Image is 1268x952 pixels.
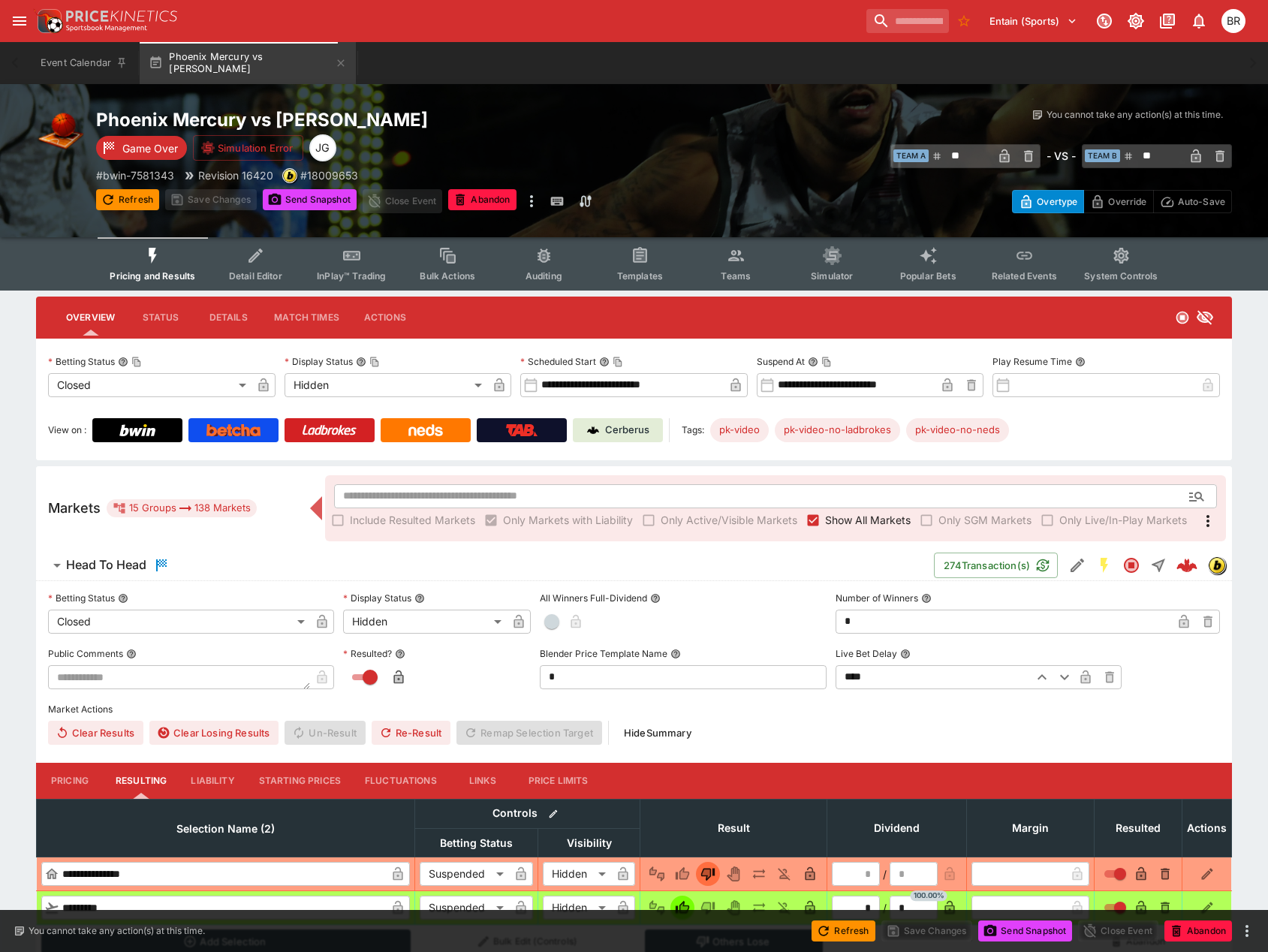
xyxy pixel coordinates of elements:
[54,300,127,336] button: Overview
[921,593,932,604] button: Number of Winners
[179,763,246,799] button: Liability
[811,270,853,282] span: Simulator
[448,189,516,210] button: Abandon
[66,25,147,32] img: Sportsbook Management
[503,512,633,528] span: Only Markets with Liability
[1059,512,1187,528] span: Only Live/In-Play Markets
[1091,552,1118,579] button: SGM Enabled
[893,149,929,162] span: Team A
[670,649,681,659] button: Blender Price Template Name
[302,424,357,436] img: Ladbrokes
[523,189,541,213] button: more
[992,270,1057,282] span: Related Events
[1208,556,1226,574] div: bwin
[747,896,771,920] button: Push
[827,799,967,857] th: Dividend
[911,890,947,901] span: 100.00%
[262,300,351,336] button: Match Times
[906,418,1009,442] div: Betting Target: cerberus
[66,557,146,573] h6: Head To Head
[1176,555,1197,576] img: logo-cerberus--red.svg
[757,355,805,368] p: Suspend At
[118,357,128,367] button: Betting StatusCopy To Clipboard
[1108,194,1146,209] p: Override
[1175,310,1190,325] svg: Closed
[573,418,663,442] a: Cerberus
[773,896,797,920] button: Eliminated In Play
[883,900,887,916] div: /
[420,896,509,920] div: Suspended
[721,270,751,282] span: Teams
[1064,552,1091,579] button: Edit Detail
[617,270,663,282] span: Templates
[540,592,647,604] p: All Winners Full-Dividend
[1185,8,1212,35] button: Notifications
[1095,799,1182,857] th: Resulted
[1145,552,1172,579] button: Straight
[247,763,353,799] button: Starting Prices
[952,9,976,33] button: No Bookmarks
[543,896,611,920] div: Hidden
[131,357,142,367] button: Copy To Clipboard
[978,920,1072,941] button: Send Snapshot
[48,499,101,517] h5: Markets
[206,424,261,436] img: Betcha
[48,355,115,368] p: Betting Status
[285,355,353,368] p: Display Status
[343,610,507,634] div: Hidden
[48,373,251,397] div: Closed
[110,270,195,282] span: Pricing and Results
[372,721,450,745] span: Re-Result
[414,593,425,604] button: Display Status
[415,799,640,828] th: Controls
[118,593,128,604] button: Betting Status
[350,512,475,528] span: Include Resulted Markets
[1196,309,1214,327] svg: Hidden
[967,799,1095,857] th: Margin
[682,418,704,442] label: Tags:
[520,355,596,368] p: Scheduled Start
[126,649,137,659] button: Public Comments
[1199,512,1217,530] svg: More
[96,108,664,131] h2: Copy To Clipboard
[122,140,178,156] p: Game Over
[420,270,475,282] span: Bulk Actions
[1037,194,1077,209] p: Overtype
[900,270,956,282] span: Popular Bets
[98,237,1170,291] div: Event type filters
[395,649,405,659] button: Resulted?
[696,862,720,886] button: Lose
[1217,5,1250,38] button: Ben Raymond
[1012,190,1084,213] button: Overtype
[1122,556,1140,574] svg: Closed
[194,300,262,336] button: Details
[934,553,1058,578] button: 274Transaction(s)
[773,862,797,886] button: Eliminated In Play
[640,799,827,857] th: Result
[119,424,155,436] img: Bwin
[6,8,33,35] button: open drawer
[283,169,297,182] img: bwin.png
[645,862,669,886] button: Not Set
[369,357,380,367] button: Copy To Clipboard
[33,6,63,36] img: PriceKinetics Logo
[48,698,1220,721] label: Market Actions
[1178,194,1225,209] p: Auto-Save
[1122,8,1149,35] button: Toggle light/dark mode
[317,270,386,282] span: InPlay™ Trading
[229,270,282,282] span: Detail Editor
[140,42,356,84] button: Phoenix Mercury vs [PERSON_NAME]
[1075,357,1086,367] button: Play Resume Time
[113,499,251,517] div: 15 Groups 138 Markets
[821,357,832,367] button: Copy To Clipboard
[721,896,745,920] button: Void
[149,721,279,745] button: Clear Losing Results
[36,763,104,799] button: Pricing
[1012,190,1232,213] div: Start From
[517,763,601,799] button: Price Limits
[32,42,137,84] button: Event Calendar
[48,418,86,442] label: View on :
[544,804,563,824] button: Bulk edit
[300,167,358,183] p: Copy To Clipboard
[526,270,562,282] span: Auditing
